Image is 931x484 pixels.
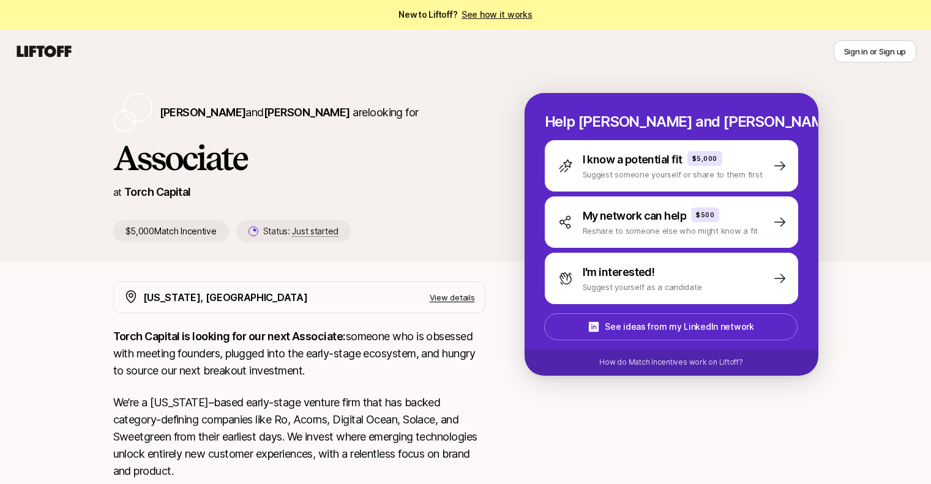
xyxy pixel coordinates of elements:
[264,106,350,119] span: [PERSON_NAME]
[605,319,753,334] p: See ideas from my LinkedIn network
[834,40,916,62] button: Sign in or Sign up
[430,291,475,303] p: View details
[113,140,485,176] h1: Associate
[143,289,308,305] p: [US_STATE], [GEOGRAPHIC_DATA]
[583,225,758,237] p: Reshare to someone else who might know a fit
[113,184,122,200] p: at
[160,104,419,121] p: are looking for
[583,151,682,168] p: I know a potential fit
[160,106,246,119] span: [PERSON_NAME]
[583,207,687,225] p: My network can help
[692,154,717,163] p: $5,000
[583,168,763,181] p: Suggest someone yourself or share to them first
[599,357,742,368] p: How do Match Incentives work on Liftoff?
[583,264,655,281] p: I'm interested!
[292,226,338,237] span: Just started
[263,224,338,239] p: Status:
[124,185,191,198] a: Torch Capital
[113,328,485,379] p: someone who is obsessed with meeting founders, plugged into the early-stage ecosystem, and hungry...
[583,281,702,293] p: Suggest yourself as a candidate
[245,106,350,119] span: and
[113,220,229,242] p: $5,000 Match Incentive
[462,9,533,20] a: See how it works
[113,394,485,480] p: We’re a [US_STATE]–based early-stage venture firm that has backed category-defining companies lik...
[398,7,532,22] span: New to Liftoff?
[545,113,798,130] p: Help [PERSON_NAME] and [PERSON_NAME] hire
[544,313,798,340] button: See ideas from my LinkedIn network
[113,330,346,343] strong: Torch Capital is looking for our next Associate:
[696,210,714,220] p: $500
